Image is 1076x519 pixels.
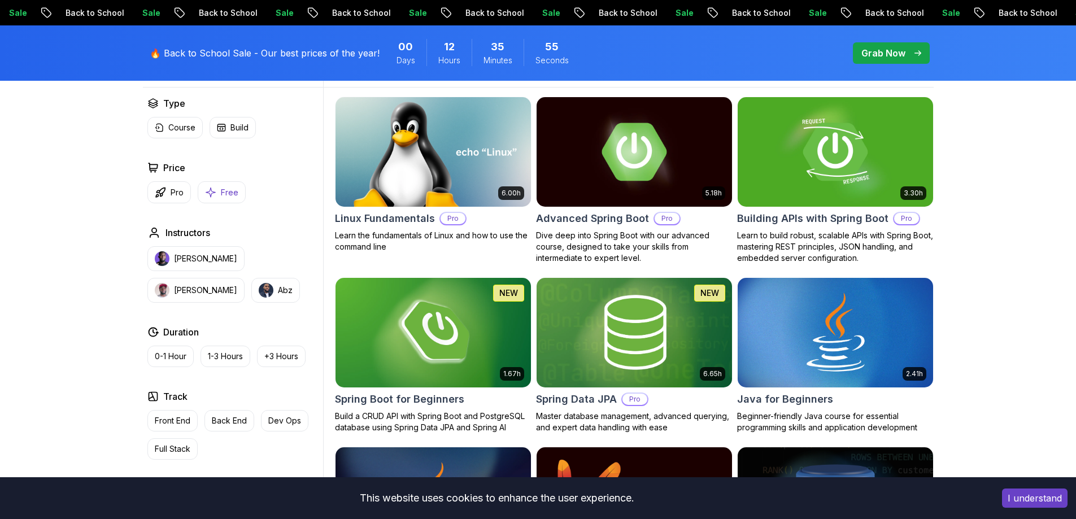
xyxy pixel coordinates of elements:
[483,55,512,66] span: Minutes
[502,189,521,198] p: 6.00h
[251,278,300,303] button: instructor imgAbz
[655,213,679,224] p: Pro
[939,7,975,19] p: Sale
[155,283,169,298] img: instructor img
[168,122,195,133] p: Course
[737,97,934,264] a: Building APIs with Spring Boot card3.30hBuilding APIs with Spring BootProLearn to build robust, s...
[63,7,140,19] p: Back to School
[906,369,923,378] p: 2.41h
[861,46,905,60] p: Grab Now
[536,411,733,433] p: Master database management, advanced querying, and expert data handling with ease
[212,415,247,426] p: Back End
[406,7,442,19] p: Sale
[196,7,273,19] p: Back to School
[737,391,833,407] h2: Java for Beginners
[738,278,933,387] img: Java for Beginners card
[335,230,532,252] p: Learn the fundamentals of Linux and how to use the command line
[536,391,617,407] h2: Spring Data JPA
[539,7,576,19] p: Sale
[155,415,190,426] p: Front End
[155,351,186,362] p: 0-1 Hour
[398,39,413,55] span: 0 Days
[336,97,531,207] img: Linux Fundamentals card
[622,394,647,405] p: Pro
[737,230,934,264] p: Learn to build robust, scalable APIs with Spring Boot, mastering REST principles, JSON handling, ...
[140,7,176,19] p: Sale
[537,97,732,207] img: Advanced Spring Boot card
[273,7,309,19] p: Sale
[259,283,273,298] img: instructor img
[6,7,42,19] p: Sale
[806,7,842,19] p: Sale
[894,213,919,224] p: Pro
[210,117,256,138] button: Build
[463,7,539,19] p: Back to School
[545,39,559,55] span: 55 Seconds
[705,189,722,198] p: 5.18h
[499,287,518,299] p: NEW
[444,39,455,55] span: 12 Hours
[268,415,301,426] p: Dev Ops
[535,55,569,66] span: Seconds
[174,253,237,264] p: [PERSON_NAME]
[171,187,184,198] p: Pro
[208,351,243,362] p: 1-3 Hours
[862,7,939,19] p: Back to School
[165,226,210,239] h2: Instructors
[335,277,532,433] a: Spring Boot for Beginners card1.67hNEWSpring Boot for BeginnersBuild a CRUD API with Spring Boot ...
[163,325,199,339] h2: Duration
[904,189,923,198] p: 3.30h
[147,346,194,367] button: 0-1 Hour
[737,277,934,433] a: Java for Beginners card2.41hJava for BeginnersBeginner-friendly Java course for essential program...
[673,7,709,19] p: Sale
[329,7,406,19] p: Back to School
[536,230,733,264] p: Dive deep into Spring Boot with our advanced course, designed to take your skills from intermedia...
[397,55,415,66] span: Days
[996,7,1073,19] p: Back to School
[335,97,532,252] a: Linux Fundamentals card6.00hLinux FundamentalsProLearn the fundamentals of Linux and how to use t...
[201,346,250,367] button: 1-3 Hours
[438,55,460,66] span: Hours
[204,410,254,431] button: Back End
[163,390,188,403] h2: Track
[700,287,719,299] p: NEW
[536,211,649,226] h2: Advanced Spring Boot
[737,211,888,226] h2: Building APIs with Spring Boot
[147,410,198,431] button: Front End
[174,285,237,296] p: [PERSON_NAME]
[441,213,465,224] p: Pro
[147,117,203,138] button: Course
[536,97,733,264] a: Advanced Spring Boot card5.18hAdvanced Spring BootProDive deep into Spring Boot with our advanced...
[335,211,435,226] h2: Linux Fundamentals
[147,181,191,203] button: Pro
[147,438,198,460] button: Full Stack
[155,251,169,266] img: instructor img
[163,161,185,175] h2: Price
[261,410,308,431] button: Dev Ops
[537,278,732,387] img: Spring Data JPA card
[503,369,521,378] p: 1.67h
[1002,489,1068,508] button: Accept cookies
[8,486,985,511] div: This website uses cookies to enhance the user experience.
[703,369,722,378] p: 6.65h
[536,277,733,433] a: Spring Data JPA card6.65hNEWSpring Data JPAProMaster database management, advanced querying, and ...
[278,285,293,296] p: Abz
[596,7,673,19] p: Back to School
[257,346,306,367] button: +3 Hours
[738,97,933,207] img: Building APIs with Spring Boot card
[221,187,238,198] p: Free
[264,351,298,362] p: +3 Hours
[147,246,245,271] button: instructor img[PERSON_NAME]
[491,39,504,55] span: 35 Minutes
[335,391,464,407] h2: Spring Boot for Beginners
[198,181,246,203] button: Free
[737,411,934,433] p: Beginner-friendly Java course for essential programming skills and application development
[336,278,531,387] img: Spring Boot for Beginners card
[335,411,532,433] p: Build a CRUD API with Spring Boot and PostgreSQL database using Spring Data JPA and Spring AI
[147,278,245,303] button: instructor img[PERSON_NAME]
[155,443,190,455] p: Full Stack
[163,97,185,110] h2: Type
[729,7,806,19] p: Back to School
[150,46,380,60] p: 🔥 Back to School Sale - Our best prices of the year!
[230,122,249,133] p: Build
